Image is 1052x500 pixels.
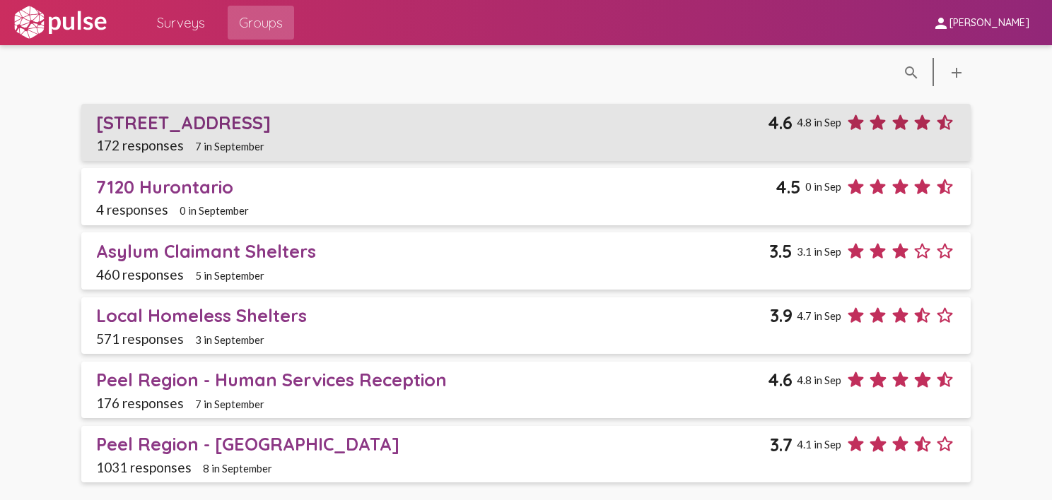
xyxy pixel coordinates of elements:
[805,180,841,193] span: 0 in Sep
[96,176,776,198] div: 7120 Hurontario
[81,232,971,290] a: Asylum Claimant Shelters3.53.1 in Sep460 responses5 in September
[96,137,184,153] span: 172 responses
[96,240,769,262] div: Asylum Claimant Shelters
[81,168,971,225] a: 7120 Hurontario4.50 in Sep4 responses0 in September
[96,112,768,133] div: [STREET_ADDRESS]
[96,395,184,411] span: 176 responses
[797,116,841,129] span: 4.8 in Sep
[11,5,109,40] img: white-logo.svg
[81,362,971,419] a: Peel Region - Human Services Reception4.64.8 in Sep176 responses7 in September
[797,438,841,451] span: 4.1 in Sep
[96,369,768,391] div: Peel Region - Human Services Reception
[239,10,283,35] span: Groups
[770,434,793,456] span: 3.7
[770,304,793,326] span: 3.9
[195,333,264,346] span: 3 in September
[769,240,793,262] span: 3.5
[903,64,920,81] mat-icon: language
[768,112,793,133] span: 4.6
[949,17,1029,30] span: [PERSON_NAME]
[195,398,264,410] span: 7 in September
[146,6,216,40] a: Surveys
[948,64,965,81] mat-icon: language
[96,459,192,475] span: 1031 responses
[96,433,770,455] div: Peel Region - [GEOGRAPHIC_DATA]
[96,304,770,326] div: Local Homeless Shelters
[180,204,249,217] span: 0 in September
[797,245,841,258] span: 3.1 in Sep
[228,6,294,40] a: Groups
[933,15,949,32] mat-icon: person
[195,269,264,282] span: 5 in September
[96,201,168,218] span: 4 responses
[203,462,272,475] span: 8 in September
[897,58,925,86] button: language
[157,10,205,35] span: Surveys
[797,374,841,386] span: 4.8 in Sep
[921,9,1041,35] button: [PERSON_NAME]
[195,140,264,153] span: 7 in September
[768,369,793,391] span: 4.6
[81,297,971,355] a: Local Homeless Shelters3.94.7 in Sep571 responses3 in September
[96,331,184,347] span: 571 responses
[776,176,801,198] span: 4.5
[797,309,841,322] span: 4.7 in Sep
[96,266,184,282] span: 460 responses
[81,104,971,161] a: [STREET_ADDRESS]4.64.8 in Sep172 responses7 in September
[81,426,971,483] a: Peel Region - [GEOGRAPHIC_DATA]3.74.1 in Sep1031 responses8 in September
[942,58,971,86] button: language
